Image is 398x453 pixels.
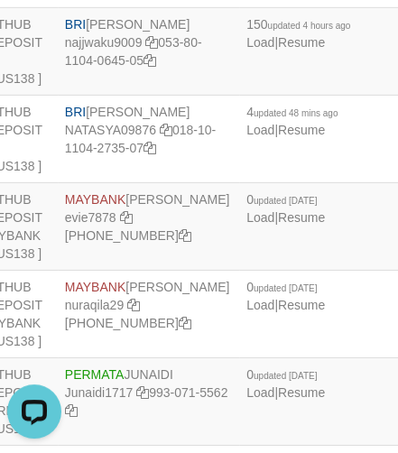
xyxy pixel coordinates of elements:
span: 0 [246,192,317,207]
span: PERMATA [65,367,125,382]
span: | [246,105,338,137]
a: Resume [278,298,325,312]
td: JUNAIDI 993-071-5562 [58,358,239,446]
button: Open LiveChat chat widget [7,7,61,61]
a: nuraqila29 [65,298,124,312]
a: Resume [278,210,325,225]
span: 4 [246,105,338,119]
td: [PERSON_NAME] 018-10-1104-2735-07 [58,96,239,183]
span: updated [DATE] [254,283,317,293]
a: Copy evie7878 to clipboard [119,210,132,225]
a: Load [246,123,274,137]
span: | [246,280,325,312]
a: Copy Junaidi1717 to clipboard [136,385,149,400]
a: Resume [278,35,325,50]
a: Load [246,385,274,400]
a: Copy 053801104064505 to clipboard [143,53,156,68]
a: NATASYA09876 [65,123,156,137]
a: Copy nuraqila29 to clipboard [127,298,140,312]
span: | [246,17,350,50]
a: Copy NATASYA09876 to clipboard [160,123,172,137]
span: MAYBANK [65,192,125,207]
span: | [246,367,325,400]
a: najjwaku9009 [65,35,143,50]
td: [PERSON_NAME] [PHONE_NUMBER] [58,183,239,271]
a: Copy 8004940100 to clipboard [179,228,191,243]
a: Load [246,35,274,50]
td: [PERSON_NAME] 053-80-1104-0645-05 [58,8,239,96]
span: 0 [246,280,317,294]
span: updated [DATE] [254,371,317,381]
a: Load [246,298,274,312]
a: Load [246,210,274,225]
a: Copy 018101104273507 to clipboard [143,141,156,155]
span: BRI [65,105,86,119]
a: Resume [278,123,325,137]
a: Copy 8743968600 to clipboard [179,316,191,330]
a: Resume [278,385,325,400]
span: BRI [65,17,86,32]
span: updated 4 hours ago [268,21,351,31]
span: 0 [246,367,317,382]
a: Junaidi1717 [65,385,134,400]
a: Copy najjwaku9009 to clipboard [145,35,158,50]
a: evie7878 [65,210,116,225]
span: MAYBANK [65,280,125,294]
span: | [246,192,325,225]
span: 150 [246,17,350,32]
span: updated 48 mins ago [254,108,338,118]
span: updated [DATE] [254,196,317,206]
td: [PERSON_NAME] [PHONE_NUMBER] [58,271,239,358]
